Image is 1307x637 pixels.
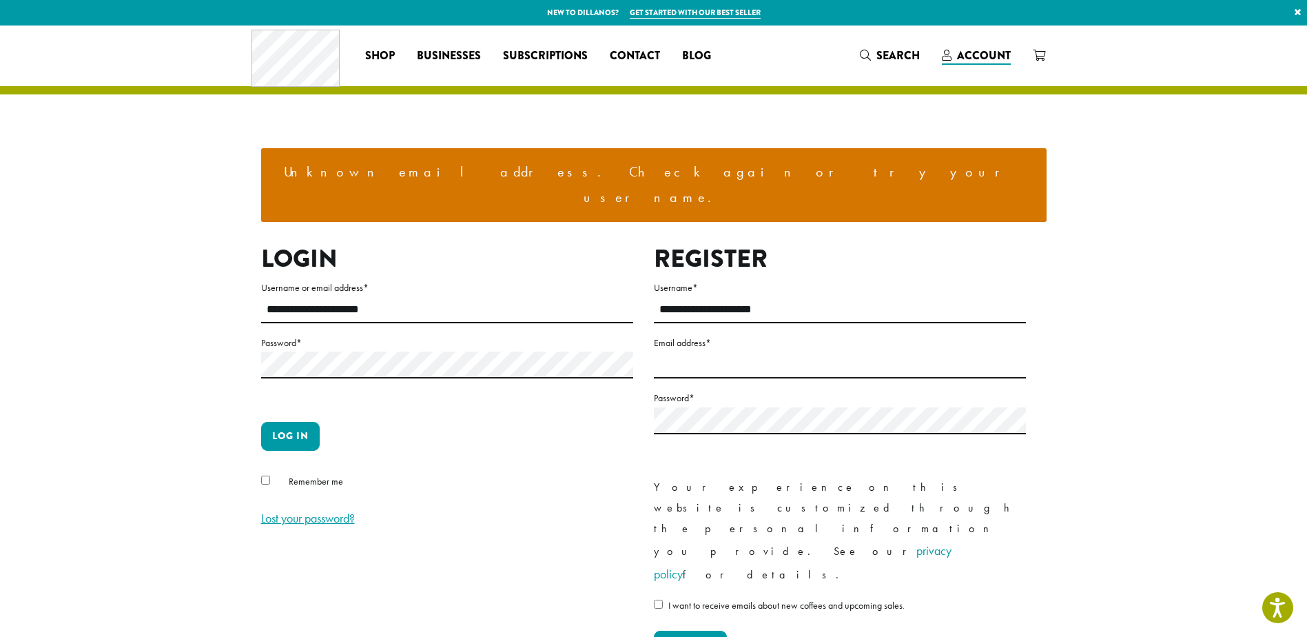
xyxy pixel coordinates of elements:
p: Your experience on this website is customized through the personal information you provide. See o... [654,477,1026,586]
a: Lost your password? [261,510,355,526]
span: Contact [610,48,660,65]
button: Log in [261,422,320,451]
li: Unknown email address. Check again or try your username. [272,159,1036,211]
span: Businesses [417,48,481,65]
label: Username [654,279,1026,296]
span: Blog [682,48,711,65]
a: Search [849,44,931,67]
label: Password [261,334,633,352]
span: Shop [365,48,395,65]
label: Email address [654,334,1026,352]
label: Password [654,390,1026,407]
span: Subscriptions [503,48,588,65]
a: Shop [354,45,406,67]
span: Account [957,48,1011,63]
span: I want to receive emails about new coffees and upcoming sales. [668,599,905,611]
span: Remember me [289,475,343,487]
a: Get started with our best seller [630,7,761,19]
span: Search [876,48,920,63]
label: Username or email address [261,279,633,296]
a: privacy policy [654,543,951,582]
input: I want to receive emails about new coffees and upcoming sales. [654,600,663,609]
h2: Login [261,244,633,274]
h2: Register [654,244,1026,274]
